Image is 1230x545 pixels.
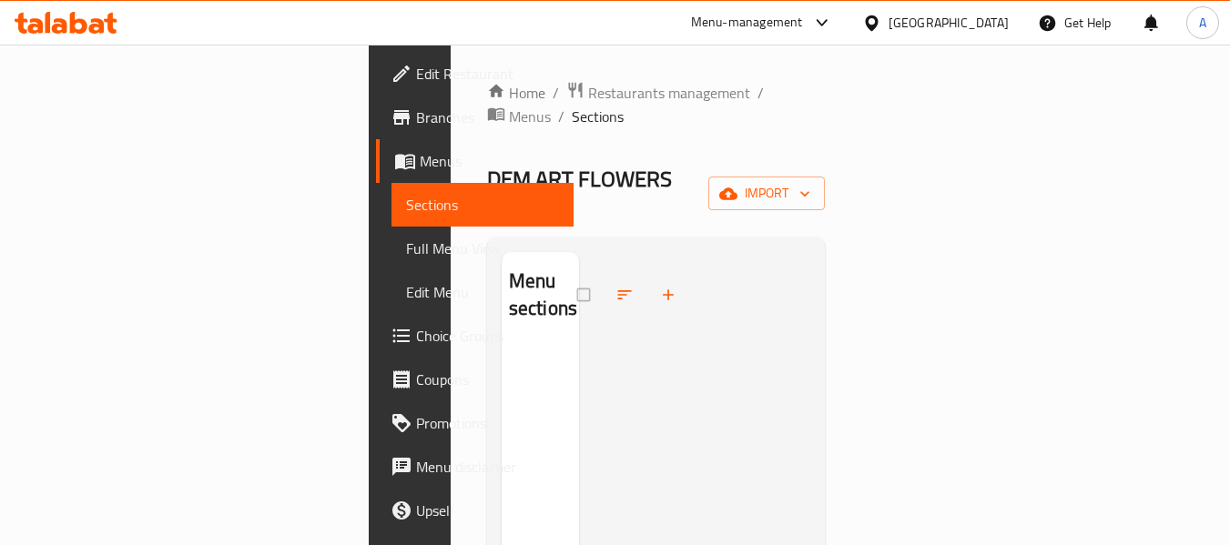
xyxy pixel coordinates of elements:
span: Edit Restaurant [416,63,560,85]
nav: breadcrumb [487,81,826,128]
span: import [723,182,810,205]
button: import [708,177,825,210]
span: Choice Groups [416,325,560,347]
a: Choice Groups [376,314,574,358]
li: / [757,82,764,104]
a: Full Menu View [391,227,574,270]
span: A [1199,13,1206,33]
span: Menus [420,150,560,172]
span: Restaurants management [588,82,750,104]
span: Branches [416,106,560,128]
a: Upsell [376,489,574,532]
a: Branches [376,96,574,139]
span: Promotions [416,412,560,434]
a: Menu disclaimer [376,445,574,489]
div: [GEOGRAPHIC_DATA] [889,13,1009,33]
a: Restaurants management [566,81,750,105]
nav: Menu sections [502,338,579,353]
span: Menu disclaimer [416,456,560,478]
span: DEM ART FLOWERS [487,158,672,199]
a: Coupons [376,358,574,401]
span: Sections [572,106,624,127]
span: Full Menu View [406,237,560,259]
div: Menu-management [691,12,803,34]
a: Sections [391,183,574,227]
span: Edit Menu [406,281,560,303]
a: Promotions [376,401,574,445]
a: Edit Menu [391,270,574,314]
a: Edit Restaurant [376,52,574,96]
span: Sections [406,194,560,216]
span: Upsell [416,500,560,521]
span: Coupons [416,368,560,390]
a: Menus [376,139,574,183]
